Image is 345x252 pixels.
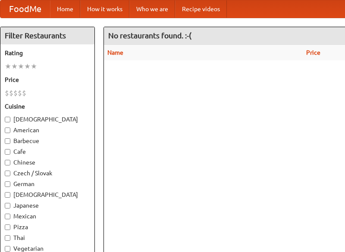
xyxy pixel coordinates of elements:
label: Barbecue [5,137,90,145]
input: Barbecue [5,138,10,144]
label: Chinese [5,158,90,167]
a: Price [306,49,320,56]
a: Name [107,49,123,56]
li: $ [5,88,9,98]
ng-pluralize: No restaurants found. :-( [108,31,191,40]
h5: Price [5,75,90,84]
label: Thai [5,233,90,242]
a: Home [50,0,80,18]
li: $ [9,88,13,98]
label: Czech / Slovak [5,169,90,177]
label: [DEMOGRAPHIC_DATA] [5,115,90,124]
input: American [5,128,10,133]
label: Cafe [5,147,90,156]
input: German [5,181,10,187]
li: ★ [5,62,11,71]
input: Vegetarian [5,246,10,252]
label: Mexican [5,212,90,221]
label: Pizza [5,223,90,231]
input: Japanese [5,203,10,208]
h5: Rating [5,49,90,57]
input: [DEMOGRAPHIC_DATA] [5,117,10,122]
li: $ [22,88,26,98]
li: ★ [18,62,24,71]
input: Pizza [5,224,10,230]
input: [DEMOGRAPHIC_DATA] [5,192,10,198]
label: [DEMOGRAPHIC_DATA] [5,190,90,199]
li: ★ [11,62,18,71]
label: German [5,180,90,188]
li: ★ [24,62,31,71]
input: Czech / Slovak [5,171,10,176]
input: Thai [5,235,10,241]
input: Cafe [5,149,10,155]
h5: Cuisine [5,102,90,111]
li: ★ [31,62,37,71]
input: Chinese [5,160,10,165]
label: Japanese [5,201,90,210]
input: Mexican [5,214,10,219]
li: $ [13,88,18,98]
h4: Filter Restaurants [0,27,94,44]
a: Who we are [129,0,175,18]
a: Recipe videos [175,0,227,18]
li: $ [18,88,22,98]
a: How it works [80,0,129,18]
a: FoodMe [0,0,50,18]
label: American [5,126,90,134]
